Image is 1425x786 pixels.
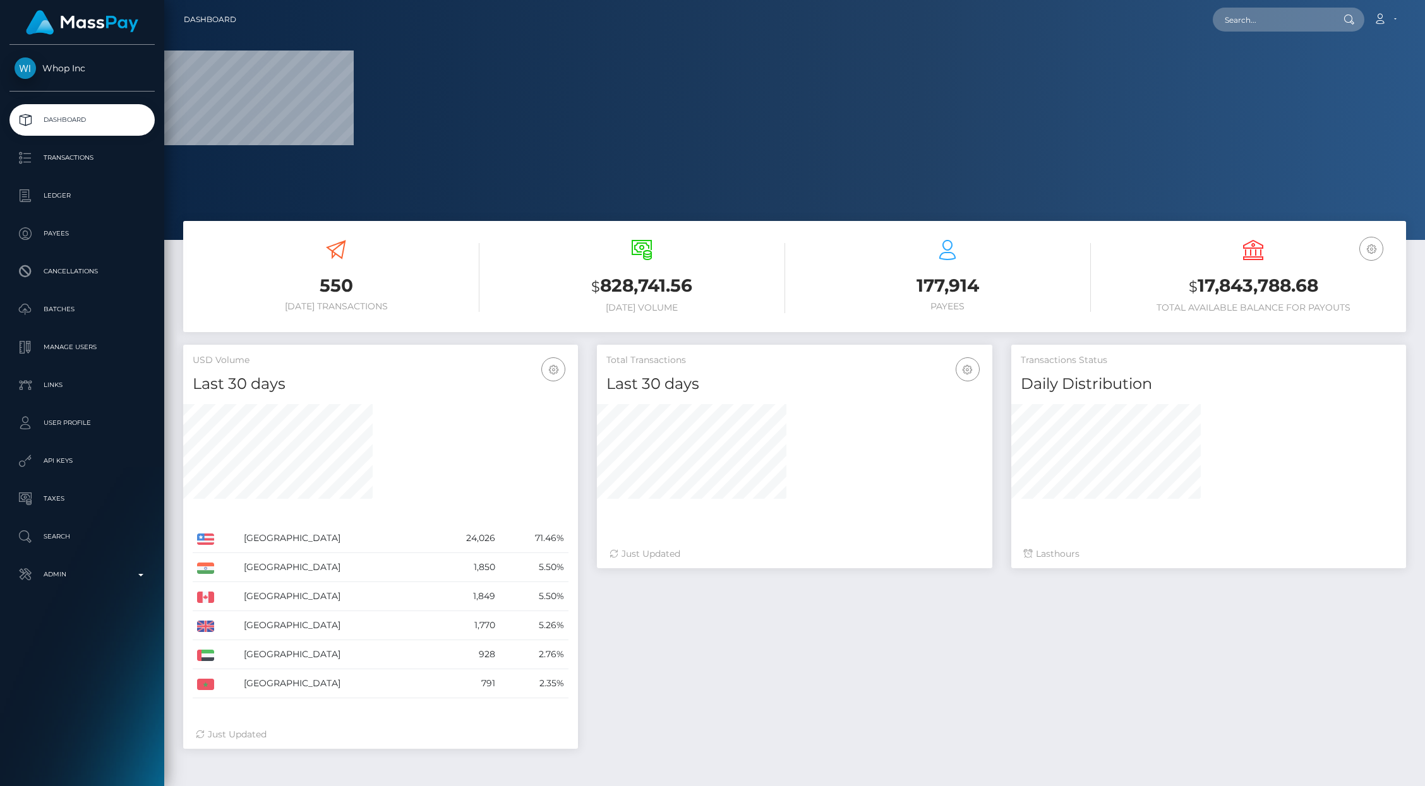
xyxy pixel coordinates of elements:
h6: [DATE] Volume [498,302,785,313]
td: 2.76% [500,640,568,669]
p: Payees [15,224,150,243]
td: 1,770 [431,611,500,640]
a: API Keys [9,445,155,477]
td: [GEOGRAPHIC_DATA] [239,611,431,640]
input: Search... [1213,8,1332,32]
td: [GEOGRAPHIC_DATA] [239,582,431,611]
img: GB.png [197,621,214,632]
td: 5.50% [500,582,568,611]
div: Last hours [1024,547,1393,561]
h3: 828,741.56 [498,273,785,299]
a: Transactions [9,142,155,174]
h3: 550 [193,273,479,298]
a: Admin [9,559,155,590]
a: User Profile [9,407,155,439]
p: Taxes [15,489,150,508]
a: Dashboard [9,104,155,136]
td: 928 [431,640,500,669]
td: 2.35% [500,669,568,698]
a: Batches [9,294,155,325]
td: [GEOGRAPHIC_DATA] [239,640,431,669]
h3: 177,914 [804,273,1091,298]
a: Cancellations [9,256,155,287]
h5: Total Transactions [606,354,982,367]
img: AE.png [197,650,214,661]
img: MassPay Logo [26,10,138,35]
p: Ledger [15,186,150,205]
a: Ledger [9,180,155,211]
p: Manage Users [15,338,150,357]
td: 5.50% [500,553,568,582]
p: Links [15,376,150,395]
img: MA.png [197,679,214,690]
p: Cancellations [15,262,150,281]
h3: 17,843,788.68 [1110,273,1397,299]
a: Manage Users [9,331,155,363]
p: API Keys [15,451,150,470]
td: 791 [431,669,500,698]
a: Taxes [9,483,155,515]
h6: Payees [804,301,1091,312]
a: Search [9,521,155,552]
h6: Total Available Balance for Payouts [1110,302,1397,313]
p: Dashboard [15,110,150,129]
h5: Transactions Status [1021,354,1397,367]
a: Payees [9,218,155,249]
h4: Daily Distribution [1021,373,1397,395]
td: [GEOGRAPHIC_DATA] [239,553,431,582]
span: Whop Inc [9,63,155,74]
h6: [DATE] Transactions [193,301,479,312]
p: Search [15,527,150,546]
h4: Last 30 days [193,373,568,395]
td: 1,850 [431,553,500,582]
img: Whop Inc [15,57,36,79]
p: Transactions [15,148,150,167]
td: 1,849 [431,582,500,611]
td: 5.26% [500,611,568,640]
td: [GEOGRAPHIC_DATA] [239,524,431,553]
img: IN.png [197,563,214,574]
td: 24,026 [431,524,500,553]
a: Dashboard [184,6,236,33]
td: 71.46% [500,524,568,553]
small: $ [591,278,600,295]
small: $ [1189,278,1198,295]
div: Just Updated [610,547,979,561]
img: CA.png [197,592,214,603]
div: Just Updated [196,728,565,741]
h4: Last 30 days [606,373,982,395]
p: Admin [15,565,150,584]
h5: USD Volume [193,354,568,367]
img: US.png [197,533,214,545]
td: [GEOGRAPHIC_DATA] [239,669,431,698]
p: User Profile [15,414,150,432]
a: Links [9,369,155,401]
p: Batches [15,300,150,319]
